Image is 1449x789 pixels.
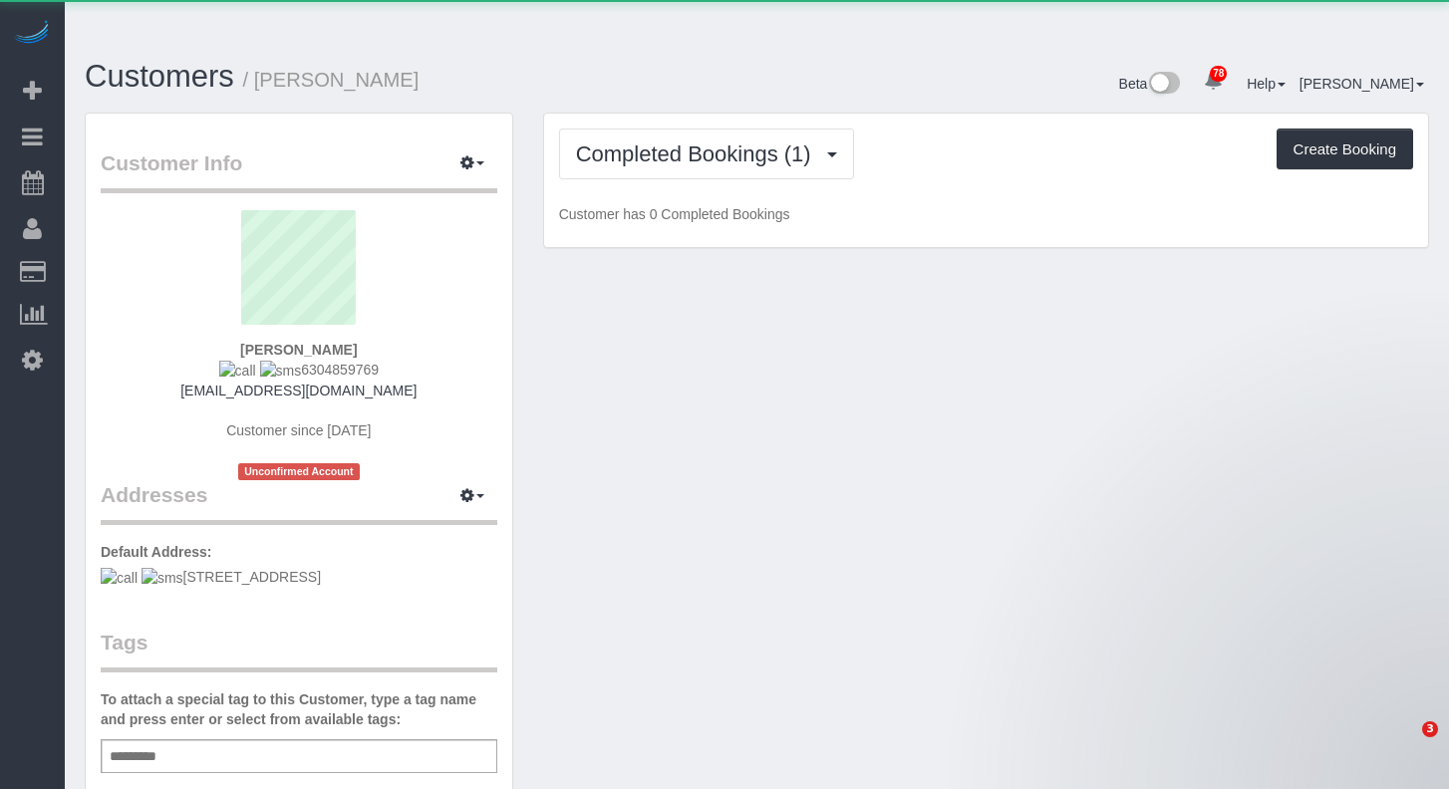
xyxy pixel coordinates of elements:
span: Unconfirmed Account [238,463,360,480]
a: [EMAIL_ADDRESS][DOMAIN_NAME] [180,383,417,398]
legend: Tags [101,628,497,672]
strong: [PERSON_NAME] [240,342,357,358]
a: Help [1247,76,1286,92]
small: / [PERSON_NAME] [243,69,420,91]
img: call [101,568,138,588]
iframe: Intercom live chat [1381,721,1429,769]
img: New interface [1147,72,1180,98]
span: Customer since [DATE] [226,422,371,438]
img: sms [142,568,183,588]
a: [PERSON_NAME] [1300,76,1424,92]
legend: Customer Info [101,148,497,193]
span: 3 [1422,721,1438,737]
a: 78 [1194,60,1233,104]
span: 78 [1210,66,1227,82]
img: sms [260,361,302,381]
a: Beta [1119,76,1181,92]
p: Customer has 0 Completed Bookings [559,204,1413,224]
img: call [219,361,256,381]
button: Completed Bookings (1) [559,129,854,179]
a: Customers [85,59,234,94]
span: [STREET_ADDRESS] [101,569,321,585]
img: Automaid Logo [12,20,52,48]
label: Default Address: [101,542,212,562]
label: To attach a special tag to this Customer, type a tag name and press enter or select from availabl... [101,689,497,729]
button: Create Booking [1277,129,1413,170]
span: Completed Bookings (1) [576,141,821,166]
span: 6304859769 [219,362,379,378]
